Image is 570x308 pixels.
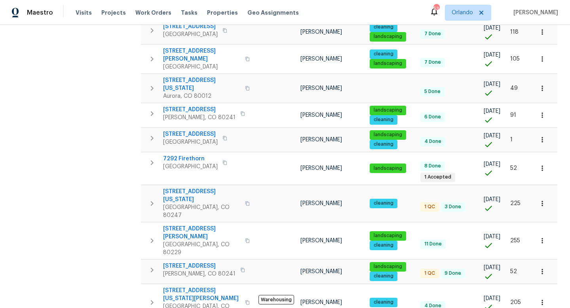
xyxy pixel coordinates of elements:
span: 5 Done [421,88,444,95]
span: cleaning [370,24,397,30]
span: Warehousing [258,295,294,304]
span: Visits [76,9,92,17]
span: landscaping [370,232,405,239]
span: 118 [510,29,519,35]
span: [DATE] [484,108,500,114]
span: [PERSON_NAME] [300,269,342,274]
span: cleaning [370,116,397,123]
span: [STREET_ADDRESS] [163,106,236,114]
span: Projects [101,9,126,17]
span: [DATE] [484,25,500,31]
span: [GEOGRAPHIC_DATA] [163,30,218,38]
span: 205 [510,300,521,305]
span: [PERSON_NAME] [300,112,342,118]
span: cleaning [370,141,397,148]
span: 7292 Firethorn [163,155,218,163]
span: [GEOGRAPHIC_DATA] [163,138,218,146]
span: [STREET_ADDRESS] [163,23,218,30]
span: [STREET_ADDRESS][US_STATE] [163,76,240,92]
span: 3 Done [441,203,464,210]
span: [STREET_ADDRESS][PERSON_NAME] [163,47,240,63]
span: 91 [510,112,516,118]
span: Maestro [27,9,53,17]
div: 53 [433,5,439,13]
span: cleaning [370,273,397,279]
span: [PERSON_NAME] [300,29,342,35]
span: 255 [510,238,520,243]
span: Aurora, CO 80012 [163,92,240,100]
span: [GEOGRAPHIC_DATA] [163,63,240,71]
span: 1 QC [421,270,438,277]
span: [STREET_ADDRESS][PERSON_NAME] [163,225,240,241]
span: landscaping [370,165,405,172]
span: [DATE] [484,82,500,87]
span: [DATE] [484,197,500,202]
span: landscaping [370,263,405,270]
span: [STREET_ADDRESS][US_STATE][PERSON_NAME] [163,287,240,302]
span: [DATE] [484,162,500,167]
span: 1 [510,137,513,143]
span: 4 Done [421,138,445,145]
span: [PERSON_NAME] [300,201,342,206]
span: [DATE] [484,296,500,301]
span: 11 Done [421,241,445,247]
span: cleaning [370,242,397,249]
span: landscaping [370,33,405,40]
span: 7 Done [421,59,444,66]
span: [PERSON_NAME], CO 80241 [163,270,236,278]
span: [PERSON_NAME] [300,300,342,305]
span: [STREET_ADDRESS] [163,130,218,138]
span: 1 QC [421,203,438,210]
span: 1 Accepted [421,174,454,181]
span: 9 Done [441,270,464,277]
span: [PERSON_NAME] [300,137,342,143]
span: [GEOGRAPHIC_DATA] [163,163,218,171]
span: 52 [510,269,517,274]
span: 6 Done [421,114,444,120]
span: Geo Assignments [247,9,299,17]
span: cleaning [370,299,397,306]
span: Work Orders [135,9,171,17]
span: Orlando [452,9,473,17]
span: [GEOGRAPHIC_DATA], CO 80247 [163,203,240,219]
span: [DATE] [484,133,500,139]
span: 49 [510,86,518,91]
span: [PERSON_NAME] [510,9,558,17]
span: [STREET_ADDRESS][US_STATE] [163,188,240,203]
span: [GEOGRAPHIC_DATA], CO 80229 [163,241,240,257]
span: Properties [207,9,238,17]
span: 7 Done [421,30,444,37]
span: 52 [510,165,517,171]
span: Tasks [181,10,198,15]
span: cleaning [370,200,397,207]
span: [PERSON_NAME] [300,165,342,171]
span: cleaning [370,51,397,57]
span: 225 [510,201,521,206]
span: 8 Done [421,163,444,169]
span: landscaping [370,60,405,67]
span: [DATE] [484,52,500,58]
span: [PERSON_NAME] [300,56,342,62]
span: [PERSON_NAME] [300,238,342,243]
span: [PERSON_NAME], CO 80241 [163,114,236,122]
span: [DATE] [484,234,500,240]
span: [STREET_ADDRESS] [163,262,236,270]
span: landscaping [370,131,405,138]
span: landscaping [370,107,405,114]
span: 105 [510,56,520,62]
span: [DATE] [484,265,500,270]
span: [PERSON_NAME] [300,86,342,91]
